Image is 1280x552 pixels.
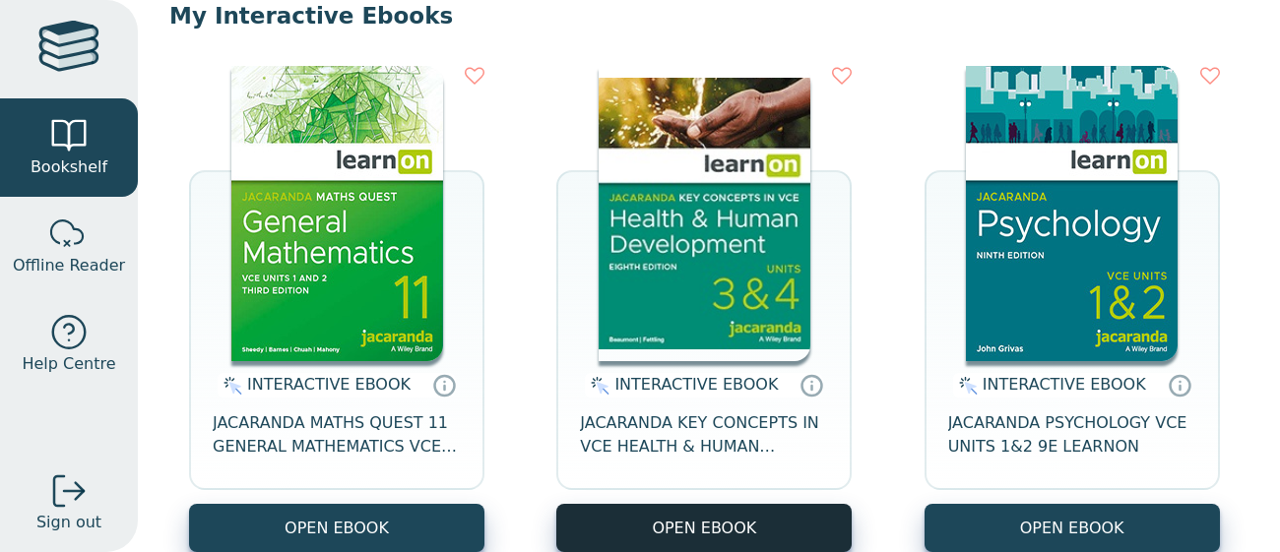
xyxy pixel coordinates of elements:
button: OPEN EBOOK [556,504,852,552]
img: 5dbb8fc4-eac2-4bdb-8cd5-a7394438c953.jpg [966,66,1178,361]
span: INTERACTIVE EBOOK [247,375,411,394]
img: interactive.svg [585,374,609,398]
img: interactive.svg [218,374,242,398]
span: JACARANDA MATHS QUEST 11 GENERAL MATHEMATICS VCE UNITS 1&2 3E LEARNON [213,411,461,459]
img: interactive.svg [953,374,978,398]
img: e003a821-2442-436b-92bb-da2395357dfc.jpg [599,66,810,361]
a: Interactive eBooks are accessed online via the publisher’s portal. They contain interactive resou... [1168,373,1191,397]
span: JACARANDA KEY CONCEPTS IN VCE HEALTH & HUMAN DEVELOPMENT UNITS 3&4 LEARNON EBOOK 8E [580,411,828,459]
span: Bookshelf [31,155,107,179]
span: Offline Reader [13,254,125,277]
span: INTERACTIVE EBOOK [983,375,1146,394]
img: f7b900ab-df9f-4510-98da-0629c5cbb4fd.jpg [231,66,443,361]
span: Help Centre [22,352,115,376]
a: Interactive eBooks are accessed online via the publisher’s portal. They contain interactive resou... [432,373,456,397]
span: Sign out [36,511,101,534]
button: OPEN EBOOK [925,504,1220,552]
p: My Interactive Ebooks [169,1,1248,31]
span: JACARANDA PSYCHOLOGY VCE UNITS 1&2 9E LEARNON [948,411,1196,459]
span: INTERACTIVE EBOOK [614,375,778,394]
button: OPEN EBOOK [189,504,484,552]
a: Interactive eBooks are accessed online via the publisher’s portal. They contain interactive resou... [800,373,823,397]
